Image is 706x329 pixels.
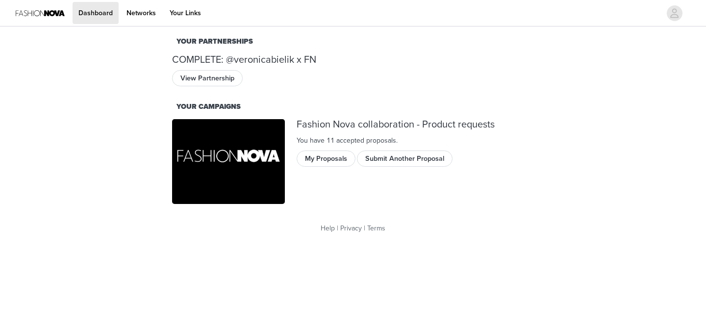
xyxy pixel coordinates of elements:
[297,151,355,166] button: My Proposals
[172,54,534,66] div: COMPLETE: @veronicabielik x FN
[16,2,65,24] img: Fashion Nova Logo
[364,224,365,232] span: |
[176,36,529,47] div: Your Partnerships
[357,151,453,166] button: Submit Another Proposal
[321,224,335,232] a: Help
[176,101,529,112] div: Your Campaigns
[337,224,338,232] span: |
[297,119,534,130] div: Fashion Nova collaboration - Product requests
[393,136,396,145] span: s
[172,119,285,204] img: Fashion Nova
[121,2,162,24] a: Networks
[73,2,119,24] a: Dashboard
[164,2,207,24] a: Your Links
[172,70,243,86] button: View Partnership
[340,224,362,232] a: Privacy
[367,224,385,232] a: Terms
[670,5,679,21] div: avatar
[297,136,398,145] span: You have 11 accepted proposal .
